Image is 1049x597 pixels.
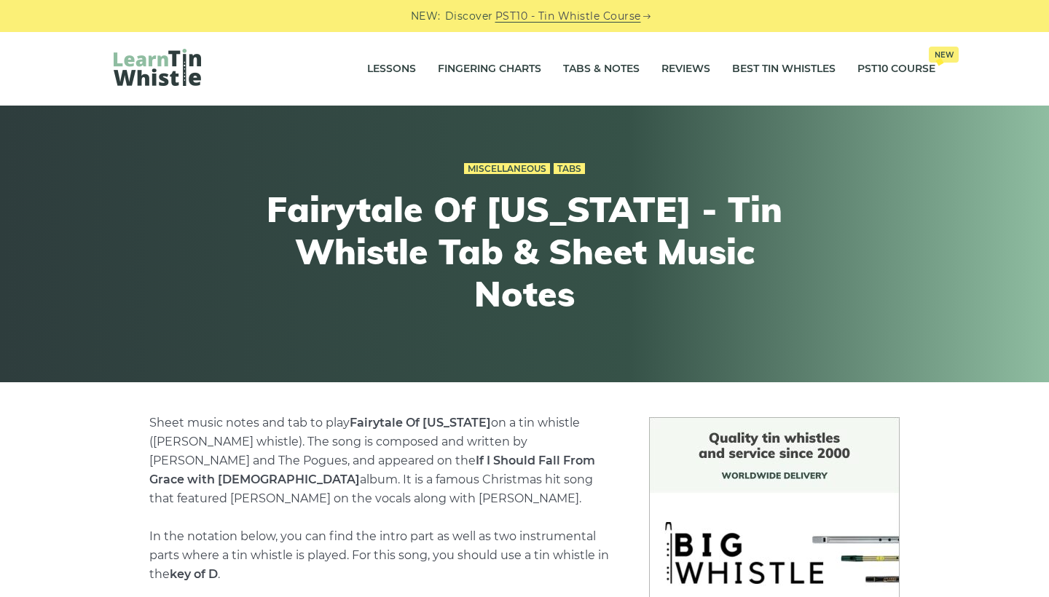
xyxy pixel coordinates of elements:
[149,414,614,584] p: Sheet music notes and tab to play on a tin whistle ([PERSON_NAME] whistle). The song is composed ...
[929,47,959,63] span: New
[438,51,541,87] a: Fingering Charts
[563,51,640,87] a: Tabs & Notes
[350,416,491,430] strong: Fairytale Of [US_STATE]
[114,49,201,86] img: LearnTinWhistle.com
[661,51,710,87] a: Reviews
[554,163,585,175] a: Tabs
[732,51,836,87] a: Best Tin Whistles
[256,189,793,315] h1: Fairytale Of [US_STATE] - Tin Whistle Tab & Sheet Music Notes
[170,567,218,581] strong: key of D
[857,51,935,87] a: PST10 CourseNew
[367,51,416,87] a: Lessons
[464,163,550,175] a: Miscellaneous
